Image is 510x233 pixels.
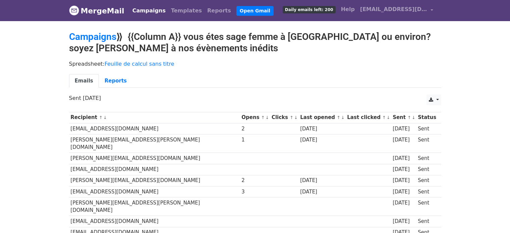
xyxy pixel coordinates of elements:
a: Reports [99,74,132,88]
div: 1 [241,136,268,144]
a: ↓ [341,115,345,120]
a: Daily emails left: 200 [280,3,338,16]
a: Templates [168,4,205,17]
td: Sent [416,175,438,186]
a: ↑ [337,115,340,120]
th: Recipient [69,112,240,123]
th: Sent [391,112,416,123]
td: [PERSON_NAME][EMAIL_ADDRESS][PERSON_NAME][DOMAIN_NAME] [69,134,240,153]
th: Last opened [298,112,345,123]
td: [EMAIL_ADDRESS][DOMAIN_NAME] [69,186,240,197]
img: MergeMail logo [69,5,79,15]
a: Campaigns [69,31,116,42]
div: 2 [241,125,268,133]
td: [EMAIL_ADDRESS][DOMAIN_NAME] [69,164,240,175]
td: Sent [416,164,438,175]
td: [PERSON_NAME][EMAIL_ADDRESS][DOMAIN_NAME] [69,175,240,186]
div: [DATE] [393,155,415,162]
td: [EMAIL_ADDRESS][DOMAIN_NAME] [69,216,240,227]
div: [DATE] [393,218,415,225]
div: 2 [241,177,268,184]
div: [DATE] [300,125,344,133]
div: 3 [241,188,268,196]
div: [DATE] [393,177,415,184]
a: Open Gmail [236,6,274,16]
a: Feuille de calcul sans titre [105,61,174,67]
td: Sent [416,197,438,216]
td: Sent [416,186,438,197]
a: ↓ [103,115,107,120]
th: Last clicked [346,112,391,123]
td: Sent [416,216,438,227]
a: ↑ [382,115,386,120]
a: Campaigns [130,4,168,17]
a: Help [338,3,357,16]
th: Clicks [270,112,298,123]
a: ↑ [261,115,265,120]
div: [DATE] [300,188,344,196]
span: Daily emails left: 200 [283,6,336,13]
a: ↓ [412,115,415,120]
td: [EMAIL_ADDRESS][DOMAIN_NAME] [69,123,240,134]
div: [DATE] [393,199,415,207]
a: ↓ [387,115,390,120]
a: ↑ [290,115,293,120]
td: [PERSON_NAME][EMAIL_ADDRESS][DOMAIN_NAME] [69,153,240,164]
th: Opens [240,112,270,123]
div: [DATE] [393,166,415,173]
span: [EMAIL_ADDRESS][DOMAIN_NAME] [360,5,427,13]
div: [DATE] [393,136,415,144]
a: Emails [69,74,99,88]
a: ↓ [266,115,269,120]
h2: ⟫ {{Column A}} vous étes sage femme à [GEOGRAPHIC_DATA] ou environ? soyez [PERSON_NAME] à nos évè... [69,31,441,54]
div: [DATE] [300,177,344,184]
td: Sent [416,123,438,134]
div: [DATE] [300,136,344,144]
a: [EMAIL_ADDRESS][DOMAIN_NAME] [357,3,436,18]
th: Status [416,112,438,123]
td: Sent [416,153,438,164]
a: MergeMail [69,4,124,18]
a: ↓ [294,115,298,120]
td: [PERSON_NAME][EMAIL_ADDRESS][PERSON_NAME][DOMAIN_NAME] [69,197,240,216]
p: Sent [DATE] [69,95,441,102]
div: [DATE] [393,188,415,196]
a: Reports [205,4,234,17]
a: ↑ [99,115,103,120]
td: Sent [416,134,438,153]
a: ↑ [407,115,411,120]
p: Spreadsheet: [69,60,441,67]
div: [DATE] [393,125,415,133]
